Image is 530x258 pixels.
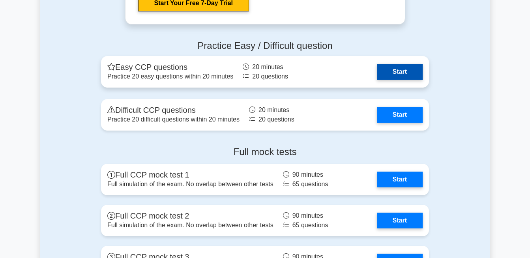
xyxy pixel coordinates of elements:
[101,40,429,52] h4: Practice Easy / Difficult question
[377,107,423,123] a: Start
[377,64,423,80] a: Start
[377,213,423,228] a: Start
[101,146,429,158] h4: Full mock tests
[377,172,423,187] a: Start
